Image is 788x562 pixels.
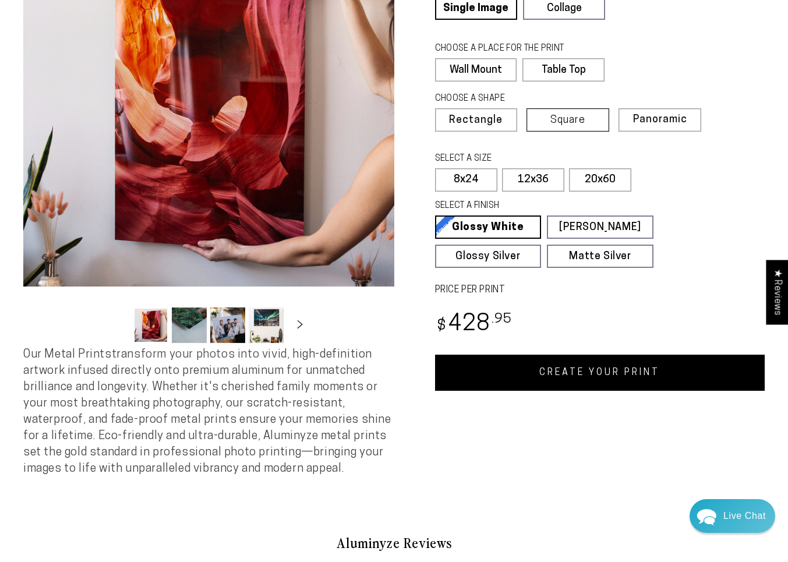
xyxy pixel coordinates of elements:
legend: SELECT A SIZE [435,153,591,165]
label: PRICE PER PRINT [435,284,765,297]
button: Slide left [104,312,130,338]
label: Table Top [522,58,605,82]
a: CREATE YOUR PRINT [435,355,765,391]
button: Load image 2 in gallery view [172,307,207,343]
bdi: 428 [435,313,513,336]
button: Load image 1 in gallery view [133,307,168,343]
a: [PERSON_NAME] [547,215,653,239]
label: Wall Mount [435,58,517,82]
div: Click to open Judge.me floating reviews tab [766,260,788,324]
span: Our Metal Prints transform your photos into vivid, high-definition artwork infused directly onto ... [23,349,391,475]
span: Panoramic [633,114,687,125]
sup: .95 [492,313,513,326]
button: Load image 4 in gallery view [249,307,284,343]
span: $ [437,319,447,334]
span: Rectangle [449,115,503,126]
span: Square [550,115,585,126]
label: 8x24 [435,168,497,192]
legend: SELECT A FINISH [435,200,628,213]
a: Matte Silver [547,245,653,268]
a: Glossy White [435,215,542,239]
legend: CHOOSE A SHAPE [435,93,595,105]
div: Chat widget toggle [690,499,775,533]
div: Contact Us Directly [723,499,766,533]
legend: CHOOSE A PLACE FOR THE PRINT [435,43,594,55]
label: 20x60 [569,168,631,192]
h2: Aluminyze Reviews [33,533,755,553]
a: Glossy Silver [435,245,542,268]
label: 12x36 [502,168,564,192]
button: Load image 3 in gallery view [210,307,245,343]
button: Slide right [287,312,313,338]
